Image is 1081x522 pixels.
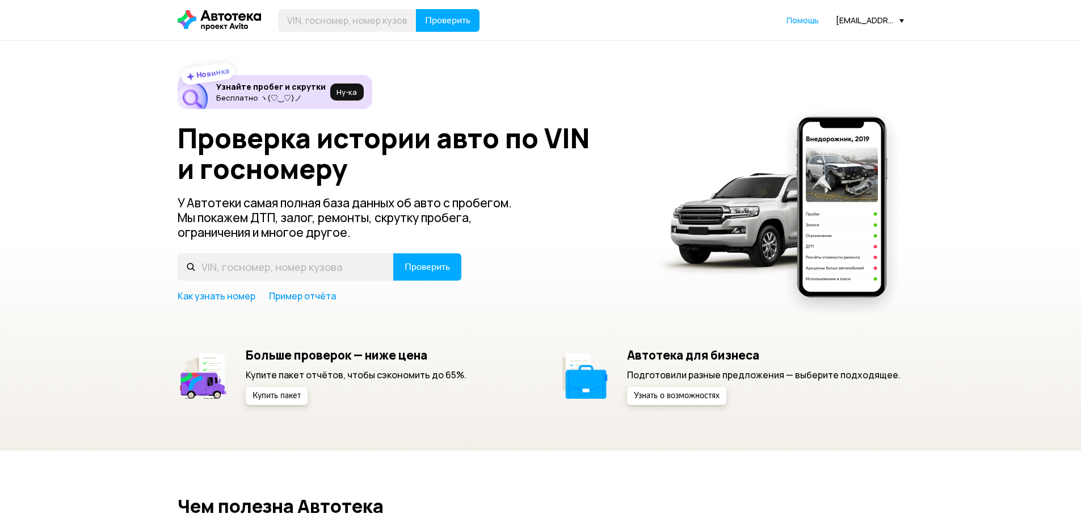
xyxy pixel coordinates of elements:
button: Проверить [393,253,461,281]
p: Купите пакет отчётов, чтобы сэкономить до 65%. [246,369,466,381]
button: Купить пакет [246,387,308,405]
p: Подготовили разные предложения — выберите подходящее. [627,369,901,381]
a: Пример отчёта [269,290,336,302]
span: Ну‑ка [337,87,357,97]
input: VIN, госномер, номер кузова [178,253,394,281]
a: Как узнать номер [178,290,255,302]
p: У Автотеки самая полная база данных об авто с пробегом. Мы покажем ДТП, залог, ремонты, скрутку п... [178,195,531,240]
p: Бесплатно ヽ(♡‿♡)ノ [216,93,326,102]
h5: Автотека для бизнеса [627,348,901,362]
span: Проверить [405,262,450,272]
h2: Чем полезна Автотека [178,496,904,516]
strong: Новинка [195,65,230,80]
h6: Узнайте пробег и скрутки [216,82,326,92]
div: [EMAIL_ADDRESS][DOMAIN_NAME] [836,15,904,26]
a: Помощь [786,15,819,26]
span: Проверить [425,16,470,25]
button: Узнать о возможностях [627,387,726,405]
span: Узнать о возможностях [634,392,720,400]
input: VIN, госномер, номер кузова [278,9,417,32]
h1: Проверка истории авто по VIN и госномеру [178,123,639,184]
button: Проверить [416,9,479,32]
h5: Больше проверок — ниже цена [246,348,466,362]
span: Купить пакет [253,392,301,400]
